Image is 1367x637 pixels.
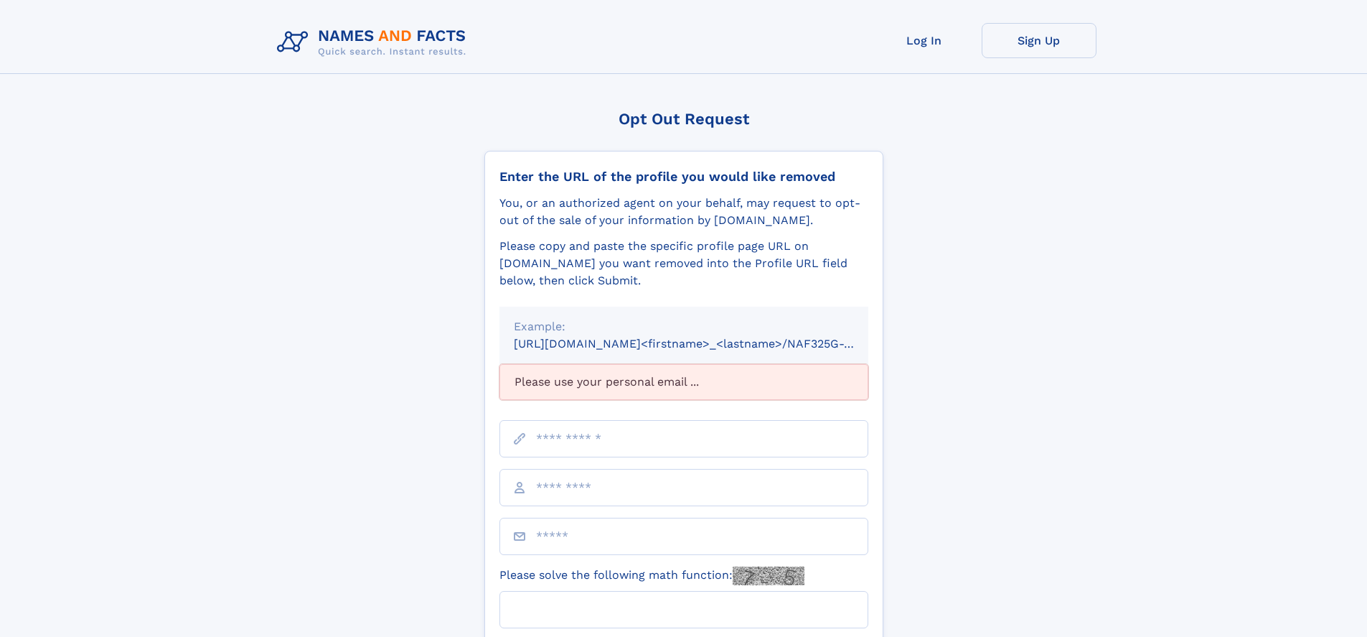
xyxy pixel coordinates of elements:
div: You, or an authorized agent on your behalf, may request to opt-out of the sale of your informatio... [499,195,868,229]
img: Logo Names and Facts [271,23,478,62]
div: Please use your personal email ... [499,364,868,400]
div: Opt Out Request [484,110,883,128]
a: Sign Up [982,23,1096,58]
div: Enter the URL of the profile you would like removed [499,169,868,185]
label: Please solve the following math function: [499,567,804,585]
div: Example: [514,318,854,335]
div: Please copy and paste the specific profile page URL on [DOMAIN_NAME] you want removed into the Pr... [499,238,868,289]
a: Log In [867,23,982,58]
small: [URL][DOMAIN_NAME]<firstname>_<lastname>/NAF325G-xxxxxxxx [514,337,896,350]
